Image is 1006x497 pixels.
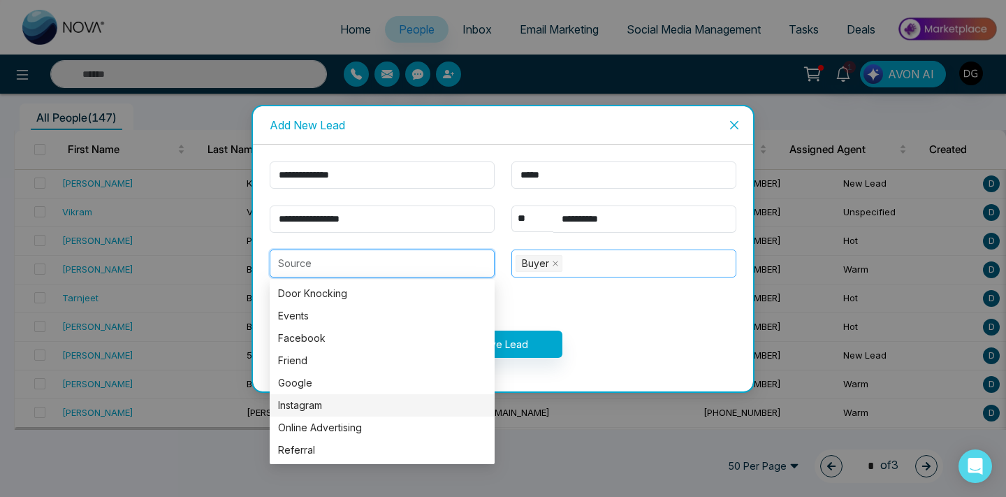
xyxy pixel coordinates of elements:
[270,282,495,305] div: Door Knocking
[270,305,495,327] div: Events
[444,331,562,358] button: Save Lead
[278,286,486,301] div: Door Knocking
[278,375,486,391] div: Google
[270,417,495,439] div: Online Advertising
[278,331,486,346] div: Facebook
[270,439,495,461] div: Referral
[278,398,486,413] div: Instagram
[270,394,495,417] div: Instagram
[270,372,495,394] div: Google
[516,255,562,272] span: Buyer
[278,442,486,458] div: Referral
[278,420,486,435] div: Online Advertising
[270,350,495,372] div: Friend
[715,106,753,144] button: Close
[270,117,736,133] div: Add New Lead
[552,260,559,267] span: close
[522,256,549,271] span: Buyer
[270,327,495,350] div: Facebook
[278,308,486,324] div: Events
[729,120,740,131] span: close
[278,353,486,368] div: Friend
[958,449,992,483] div: Open Intercom Messenger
